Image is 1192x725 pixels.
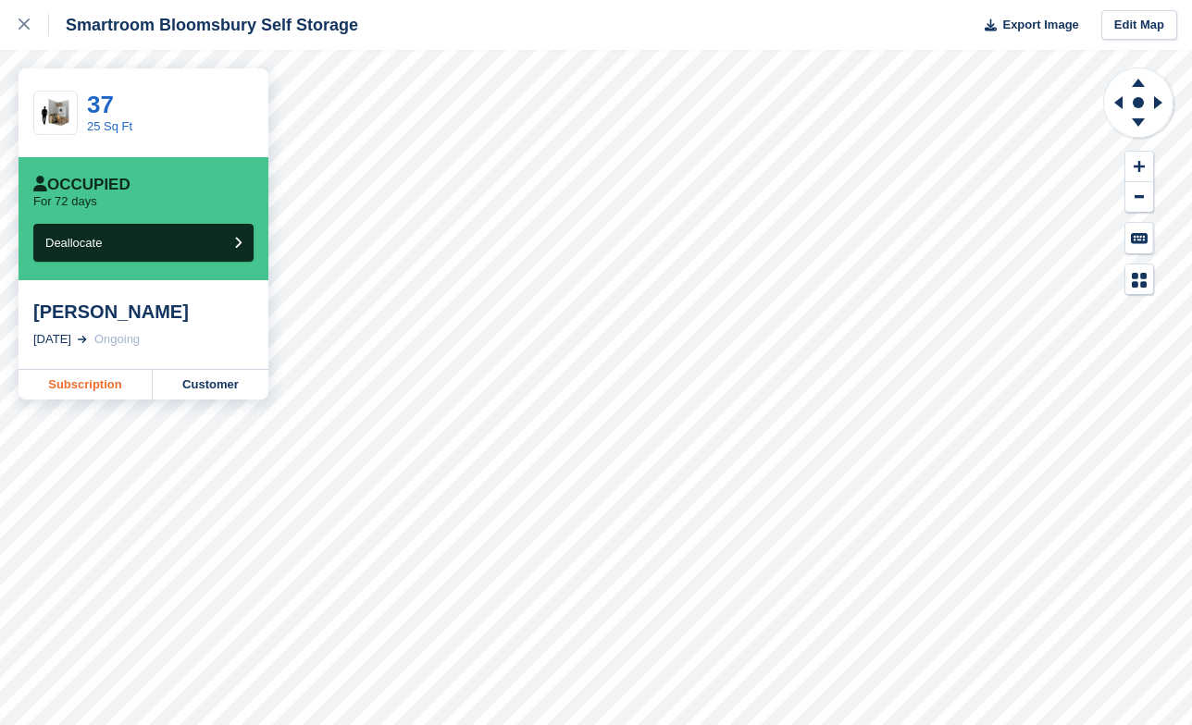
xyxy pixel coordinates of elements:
button: Zoom Out [1125,182,1153,213]
div: Ongoing [94,330,140,349]
a: 37 [87,91,114,118]
button: Keyboard Shortcuts [1125,223,1153,253]
img: arrow-right-light-icn-cde0832a797a2874e46488d9cf13f60e5c3a73dbe684e267c42b8395dfbc2abf.svg [78,336,87,343]
img: 25-sqft-unit.jpg [34,97,77,129]
p: For 72 days [33,194,97,209]
a: Customer [153,370,268,399]
button: Zoom In [1125,152,1153,182]
button: Export Image [974,10,1079,41]
button: Map Legend [1125,264,1153,295]
div: Smartroom Bloomsbury Self Storage [49,14,358,36]
span: Export Image [1002,16,1078,34]
a: 25 Sq Ft [87,119,132,133]
div: Occupied [33,176,130,194]
a: Edit Map [1101,10,1177,41]
div: [DATE] [33,330,71,349]
span: Deallocate [45,236,102,250]
a: Subscription [19,370,153,399]
button: Deallocate [33,224,254,262]
div: [PERSON_NAME] [33,301,254,323]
